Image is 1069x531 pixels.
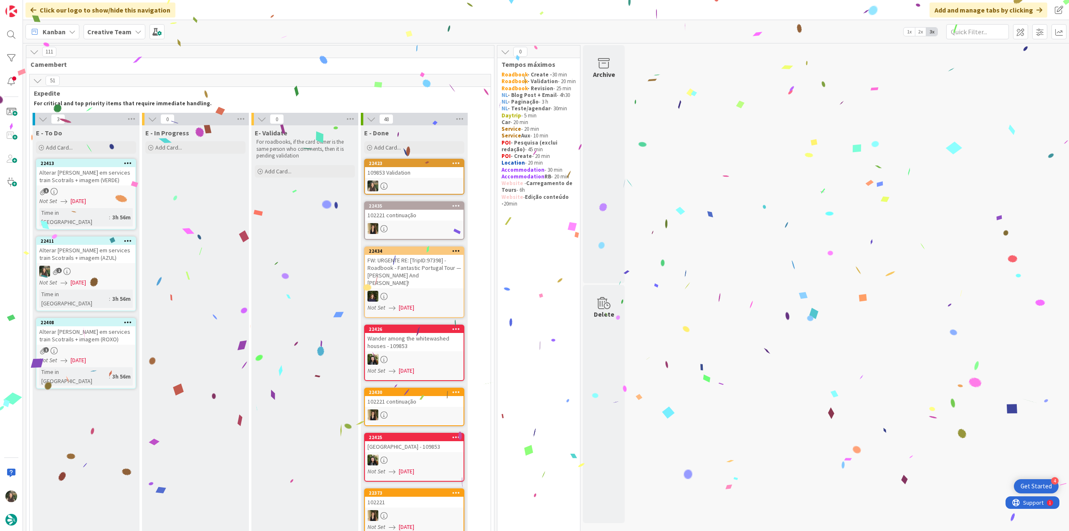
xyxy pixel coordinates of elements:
div: 22425[GEOGRAPHIC_DATA] - 109853 [365,434,464,452]
span: [DATE] [399,467,414,476]
strong: Accommodation [502,173,545,180]
a: 22434FW: URGENTE RE: [TripID:97398] - Roadbook - Fantastic Portugal Tour — [PERSON_NAME] And [PER... [364,246,464,318]
span: Add Card... [155,144,182,151]
span: 1 [43,188,49,193]
strong: RB [545,173,551,180]
strong: Daytrip [502,112,521,119]
img: MC [367,291,378,302]
p: - 20 min [502,173,576,180]
span: 0 [160,114,175,124]
i: Not Set [367,367,385,374]
strong: Location [502,159,525,166]
div: 22413 [41,160,135,166]
i: Not Set [39,279,57,286]
div: 22434 [369,248,464,254]
span: 1 [43,347,49,353]
div: 22413Alterar [PERSON_NAME] em services train Scotrails + imagem (VERDE) [37,160,135,185]
strong: Website [502,180,523,187]
strong: Service [502,125,521,132]
div: 3h 56m [110,213,133,222]
span: 0 [270,114,284,124]
i: Not Set [367,467,385,475]
span: Expedite [34,89,480,97]
strong: - Blog Post + Email [508,91,557,99]
img: BC [367,455,378,465]
div: SP [365,223,464,234]
div: 22430 [369,389,464,395]
span: Camembert [30,60,484,69]
span: Add Card... [374,144,401,151]
a: 22425[GEOGRAPHIC_DATA] - 109853BCNot Set[DATE] [364,433,464,482]
div: BC [365,455,464,465]
strong: - Teste/agendar [508,105,550,112]
strong: Roadbook [502,78,527,85]
p: - 20 min [502,153,576,160]
div: IG [37,266,135,277]
div: 3h 56m [110,372,133,381]
a: 22411Alterar [PERSON_NAME] em services train Scotrails + imagem (AZUL)IGNot Set[DATE]Time in [GEO... [36,236,136,311]
div: 102221 [365,497,464,508]
img: IG [367,180,378,191]
div: Time in [GEOGRAPHIC_DATA] [39,367,109,386]
strong: NL [502,98,508,105]
span: 48 [379,114,393,124]
span: : [109,372,110,381]
p: - 20 min [502,119,576,126]
span: E - Done [364,129,389,137]
span: 111 [42,47,56,57]
span: Support [18,1,38,11]
p: - 25 min [502,85,576,92]
span: Add Card... [265,168,291,175]
div: Open Get Started checklist, remaining modules: 4 [1014,479,1059,493]
span: [DATE] [71,356,86,365]
img: Visit kanbanzone.com [5,5,17,17]
span: 1 [56,268,62,273]
strong: POI [502,139,511,146]
div: Alterar [PERSON_NAME] em services train Scotrails + imagem (AZUL) [37,245,135,263]
strong: Edição conteúdo - [502,193,570,207]
span: [DATE] [399,303,414,312]
span: Tempos máximos [502,60,570,69]
img: SP [367,223,378,234]
span: : [109,294,110,303]
p: - 3 h [502,99,576,105]
span: 3 [51,114,65,124]
p: For roadbooks, if the card owner is the same person who comments, then it is pending validation [256,139,353,159]
img: IG [39,266,50,277]
div: Archive [593,69,615,79]
div: Time in [GEOGRAPHIC_DATA] [39,290,109,308]
strong: - Revision [527,85,553,92]
strong: Website [502,193,523,201]
div: 22425 [365,434,464,441]
p: - 20 min [502,160,576,166]
strong: - Create [511,152,532,160]
span: E - To Do [36,129,62,137]
strong: - Paginação [508,98,539,105]
span: [DATE] [71,278,86,287]
div: 22373 [369,490,464,496]
i: Not Set [367,523,385,531]
div: 22435 [369,203,464,209]
strong: Accommodation [502,166,545,173]
p: - 30min [502,105,576,112]
strong: - Validation [527,78,558,85]
div: 22423 [369,160,464,166]
div: 109853 Validation [365,167,464,178]
span: E - In Progress [145,129,189,137]
div: 22373 [365,489,464,497]
strong: For critical and top priority items that require immediate handling. [34,100,212,107]
div: MC [365,291,464,302]
strong: Service [502,132,521,139]
i: Not Set [39,197,57,205]
p: 30 min [502,71,576,78]
span: E- Validate [255,129,287,137]
div: SP [365,409,464,420]
i: Not Set [367,304,385,311]
div: 22426Wander among the whitewashed houses - 109853 [365,325,464,351]
a: 22435102221 continuaçãoSP [364,201,464,240]
p: - - 6h [502,180,576,194]
strong: Carregamento de Tours [502,180,574,193]
div: 22408Alterar [PERSON_NAME] em services train Scotrails + imagem (ROXO) [37,319,135,345]
div: 22411 [37,237,135,245]
div: 22430102221 continuação [365,389,464,407]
